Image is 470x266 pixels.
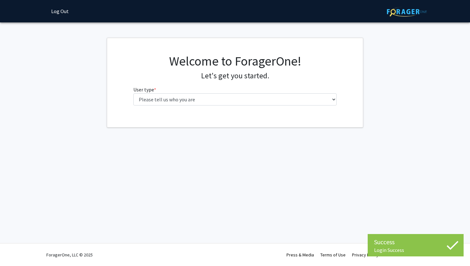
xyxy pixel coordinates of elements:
[374,237,457,247] div: Success
[46,244,93,266] div: ForagerOne, LLC © 2025
[374,247,457,253] div: Login Success
[286,252,314,258] a: Press & Media
[133,86,156,93] label: User type
[387,7,427,17] img: ForagerOne Logo
[320,252,346,258] a: Terms of Use
[133,53,337,69] h1: Welcome to ForagerOne!
[133,71,337,81] h4: Let's get you started.
[352,252,379,258] a: Privacy Policy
